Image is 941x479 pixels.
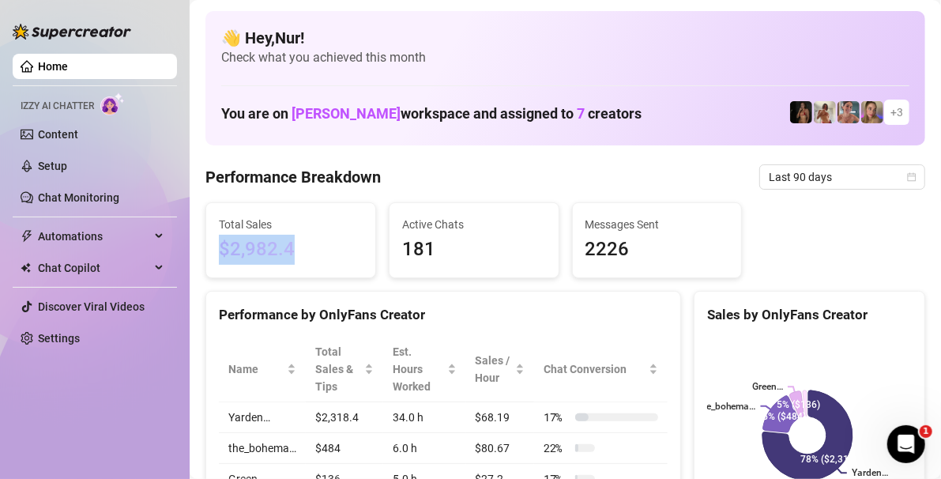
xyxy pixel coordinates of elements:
[383,402,466,433] td: 34.0 h
[100,92,125,115] img: AI Chatter
[814,101,836,123] img: Green
[476,352,512,387] span: Sales / Hour
[219,216,363,233] span: Total Sales
[466,433,534,464] td: $80.67
[837,101,860,123] img: Yarden
[402,216,546,233] span: Active Chats
[585,235,729,265] span: 2226
[228,360,284,378] span: Name
[38,332,80,345] a: Settings
[38,191,119,204] a: Chat Monitoring
[219,304,668,326] div: Performance by OnlyFans Creator
[907,172,917,182] span: calendar
[577,105,585,122] span: 7
[534,337,668,402] th: Chat Conversion
[306,433,383,464] td: $484
[890,104,903,121] span: + 3
[752,382,783,393] text: Green…
[402,235,546,265] span: 181
[219,433,306,464] td: the_bohema…
[585,216,729,233] span: Messages Sent
[219,235,363,265] span: $2,982.4
[292,105,401,122] span: [PERSON_NAME]
[38,255,150,281] span: Chat Copilot
[38,160,67,172] a: Setup
[466,337,534,402] th: Sales / Hour
[315,343,361,395] span: Total Sales & Tips
[221,27,909,49] h4: 👋 Hey, Nur !
[21,230,33,243] span: thunderbolt
[698,401,756,412] text: the_bohema…
[306,337,383,402] th: Total Sales & Tips
[306,402,383,433] td: $2,318.4
[769,165,916,189] span: Last 90 days
[205,166,381,188] h4: Performance Breakdown
[21,99,94,114] span: Izzy AI Chatter
[861,101,883,123] img: Cherry
[38,60,68,73] a: Home
[920,425,932,438] span: 1
[13,24,131,40] img: logo-BBDzfeDw.svg
[38,128,78,141] a: Content
[887,425,925,463] iframe: Intercom live chat
[393,343,444,395] div: Est. Hours Worked
[38,300,145,313] a: Discover Viral Videos
[221,49,909,66] span: Check what you achieved this month
[852,468,888,479] text: Yarden…
[383,433,466,464] td: 6.0 h
[221,105,642,123] h1: You are on workspace and assigned to creators
[38,224,150,249] span: Automations
[544,409,569,426] span: 17 %
[544,360,646,378] span: Chat Conversion
[219,337,306,402] th: Name
[219,402,306,433] td: Yarden…
[544,439,569,457] span: 22 %
[21,262,31,273] img: Chat Copilot
[466,402,534,433] td: $68.19
[707,304,912,326] div: Sales by OnlyFans Creator
[790,101,812,123] img: the_bohema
